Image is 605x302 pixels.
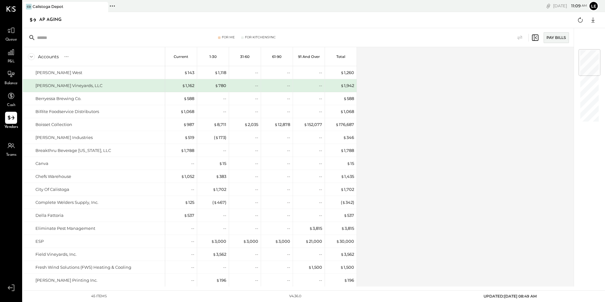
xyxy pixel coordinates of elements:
a: Cash [0,90,22,108]
span: $ [211,239,215,244]
div: 3,562 [213,251,226,257]
span: P&L [8,59,15,65]
div: -- [287,277,290,283]
span: $ [341,226,345,231]
span: $ [184,96,187,101]
div: -- [319,199,322,205]
div: 30,000 [336,238,354,244]
div: Complete Welders Supply, Inc. [35,199,98,205]
span: $ [184,135,188,140]
div: 3,562 [340,251,354,257]
div: 1,702 [340,186,354,192]
span: $ [341,174,344,179]
span: $ [304,122,307,127]
div: -- [255,251,258,257]
div: 987 [183,122,194,128]
span: $ [340,148,344,153]
div: [PERSON_NAME] Vineyards, LLC [35,83,103,89]
span: $ [215,83,218,88]
div: 3,000 [243,238,258,244]
div: -- [287,212,290,218]
div: v 4.36.0 [289,294,301,299]
div: 143 [184,70,194,76]
div: -- [319,96,322,102]
div: Chefs Warehouse [35,173,71,179]
div: Calistoga Depot [33,4,63,9]
span: Vendors [4,124,18,130]
span: $ [213,252,216,257]
div: -- [255,212,258,218]
div: -- [191,251,194,257]
div: -- [223,264,226,270]
div: 519 [184,135,194,141]
div: -- [287,160,290,167]
div: 1,702 [213,186,226,192]
div: 196 [344,277,354,283]
div: [PERSON_NAME] West [35,70,82,76]
div: -- [319,186,322,192]
div: -- [287,135,290,141]
span: $ [185,200,188,205]
div: -- [191,264,194,270]
div: [PERSON_NAME] Industries [35,135,93,141]
div: -- [287,109,290,115]
span: $ [215,70,218,75]
div: -- [255,83,258,89]
div: 537 [344,212,354,218]
div: 196 [216,277,226,283]
div: 152,077 [304,122,322,128]
span: $ [335,122,339,127]
div: -- [255,109,258,115]
div: 3,815 [309,225,322,231]
div: -- [319,160,322,167]
div: Fresh Wind Solutions (FWS) Heating & Cooling [35,264,131,270]
span: $ [344,278,347,283]
a: Queue [0,24,22,43]
span: $ [343,96,347,101]
div: -- [319,173,322,179]
div: -- [191,277,194,283]
div: CD [26,4,32,9]
span: Cash [7,103,15,108]
div: -- [287,96,290,102]
span: $ [216,278,220,283]
span: $ [184,70,188,75]
div: 1,052 [181,173,194,179]
div: For Me [222,35,235,40]
a: P&L [0,46,22,65]
div: Breakthru Beverage [US_STATE], LLC [35,148,111,154]
div: AP Aging [39,15,68,25]
div: 12,878 [274,122,290,128]
div: 3,815 [341,225,354,231]
div: For KitchenSync [245,35,276,40]
div: Field Vineyards, Inc. [35,251,77,257]
div: -- [255,264,258,270]
div: -- [319,83,322,89]
div: -- [319,109,322,115]
span: $ [214,122,217,127]
span: $ [274,122,278,127]
span: $ [347,161,350,166]
div: 588 [343,96,354,102]
div: -- [255,160,258,167]
span: $ [213,187,216,192]
div: -- [191,238,194,244]
div: -- [319,148,322,154]
div: 176,687 [335,122,354,128]
span: $ [181,174,184,179]
button: le [589,1,599,11]
div: 1,942 [340,83,354,89]
a: Balance [0,68,22,86]
div: -- [287,225,290,231]
span: $ [336,239,340,244]
div: copy link [545,3,552,9]
div: Della Fattoria [35,212,64,218]
div: -- [255,173,258,179]
div: BiRite Foodservice Distributors [35,109,99,115]
div: 588 [184,96,194,102]
div: 1,068 [340,109,354,115]
div: -- [287,70,290,76]
div: -- [255,199,258,205]
p: 31-60 [240,54,250,59]
div: [DATE] [553,3,587,9]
